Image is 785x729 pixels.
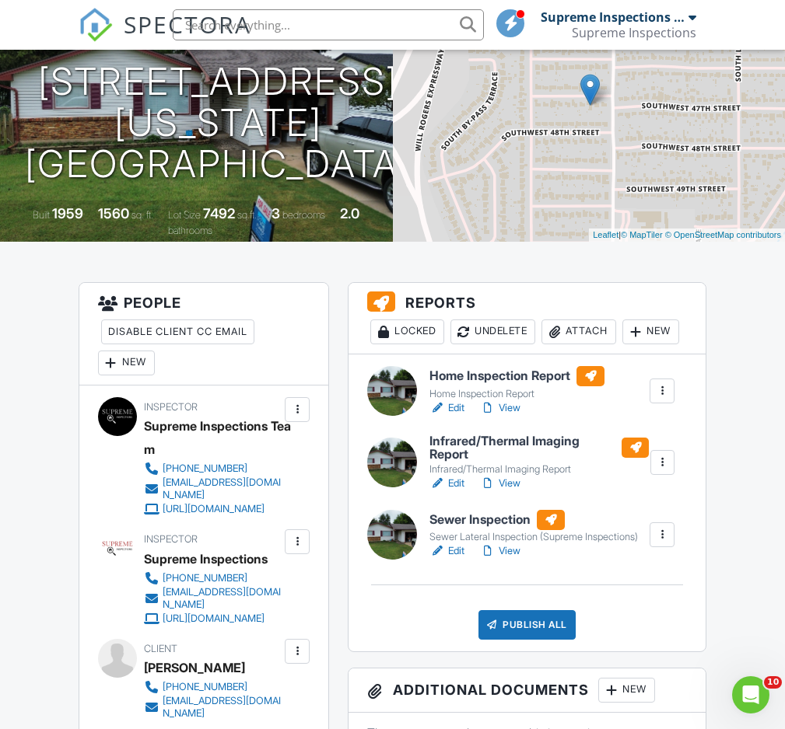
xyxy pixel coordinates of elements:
a: [PHONE_NUMBER] [144,679,281,695]
a: Home Inspection Report Home Inspection Report [429,366,605,400]
div: New [622,319,679,344]
div: Attach [541,319,616,344]
a: View [480,543,520,559]
span: Built [33,209,50,221]
a: [URL][DOMAIN_NAME] [144,611,281,626]
div: [URL][DOMAIN_NAME] [163,612,265,625]
a: © MapTiler [621,230,663,239]
span: Client [144,643,177,654]
span: Inspector [144,533,198,545]
div: Sewer Lateral Inspection (Supreme Inspections) [429,531,638,543]
h3: Additional Documents [349,668,706,713]
h1: [STREET_ADDRESS] [US_STATE][GEOGRAPHIC_DATA] [25,61,411,184]
div: Home Inspection Report [429,388,605,400]
input: Search everything... [173,9,484,40]
h6: Sewer Inspection [429,510,638,530]
a: Leaflet [593,230,619,239]
div: [URL][DOMAIN_NAME] [163,503,265,515]
div: [EMAIL_ADDRESS][DOMAIN_NAME] [163,695,281,720]
iframe: Intercom live chat [732,676,769,713]
a: [PHONE_NUMBER] [144,570,281,586]
img: The Best Home Inspection Software - Spectora [79,8,113,42]
div: 1560 [98,205,129,221]
h6: Home Inspection Report [429,366,605,386]
div: [PERSON_NAME] [144,656,245,679]
div: 1959 [52,205,83,221]
div: [EMAIL_ADDRESS][DOMAIN_NAME] [163,476,281,501]
div: Infrared/Thermal Imaging Report [429,463,649,476]
span: 10 [764,676,782,689]
h6: Infrared/Thermal Imaging Report [429,434,649,462]
span: SPECTORA [124,8,251,40]
a: [URL][DOMAIN_NAME] [144,501,281,517]
a: [PHONE_NUMBER] [144,461,281,476]
a: [EMAIL_ADDRESS][DOMAIN_NAME] [144,695,281,720]
h3: People [79,283,328,385]
a: Edit [429,400,464,416]
div: 2.0 [340,205,359,221]
a: Infrared/Thermal Imaging Report Infrared/Thermal Imaging Report [429,434,649,476]
div: [EMAIL_ADDRESS][DOMAIN_NAME] [163,586,281,611]
a: View [480,476,520,491]
div: | [589,228,785,242]
a: [EMAIL_ADDRESS][DOMAIN_NAME] [144,476,281,501]
div: [PHONE_NUMBER] [163,681,247,693]
div: New [98,351,155,375]
a: SPECTORA [79,21,251,54]
a: Edit [429,543,464,559]
div: 3 [272,205,280,221]
span: Lot Size [168,209,201,221]
a: [EMAIL_ADDRESS][DOMAIN_NAME] [144,586,281,611]
div: Supreme Inspections [144,547,268,570]
div: 7492 [203,205,235,221]
h3: Reports [349,283,706,354]
div: Supreme Inspections Team [541,9,685,25]
div: New [598,678,655,703]
span: bathrooms [168,225,212,236]
a: Edit [429,476,464,491]
div: Disable Client CC Email [101,319,254,344]
div: Supreme Inspections [572,25,696,40]
div: Undelete [450,319,535,344]
span: Inspector [144,401,198,413]
span: bedrooms [282,209,325,221]
div: Supreme Inspections Team [144,414,293,461]
a: View [480,400,520,416]
div: Locked [370,319,444,344]
a: © OpenStreetMap contributors [665,230,781,239]
a: Sewer Inspection Sewer Lateral Inspection (Supreme Inspections) [429,510,638,544]
div: [PHONE_NUMBER] [163,462,247,475]
span: sq.ft. [237,209,257,221]
div: [PHONE_NUMBER] [163,572,247,584]
span: sq. ft. [131,209,153,221]
div: Publish All [478,610,576,640]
